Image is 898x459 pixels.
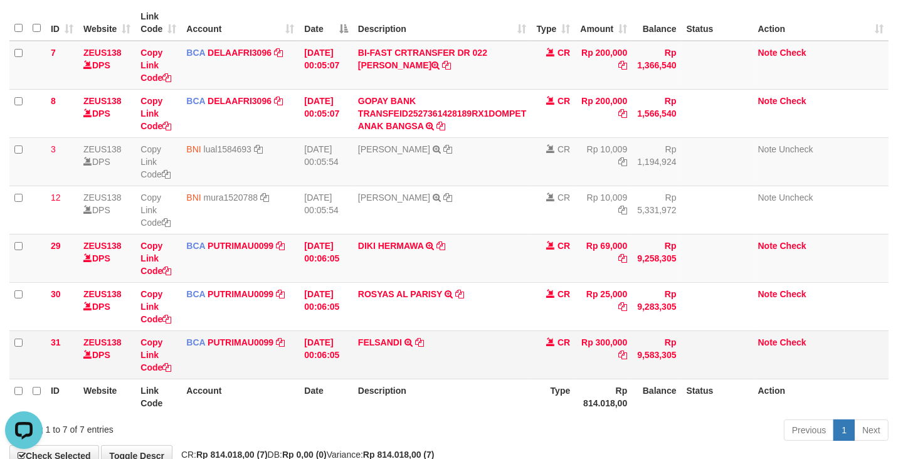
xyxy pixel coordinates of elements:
span: 12 [51,193,61,203]
a: Check [780,48,806,58]
a: Copy FELSANDI to clipboard [415,337,424,347]
td: [DATE] 00:05:07 [299,41,353,90]
td: Rp 9,258,305 [632,234,681,282]
th: ID [46,379,78,414]
td: DPS [78,330,135,379]
th: Status [682,5,753,41]
td: Rp 25,000 [575,282,632,330]
a: Uncheck [779,193,813,203]
a: Copy Rp 200,000 to clipboard [618,108,627,119]
span: CR [557,337,570,347]
th: Balance [632,5,681,41]
span: CR [557,241,570,251]
td: Rp 69,000 [575,234,632,282]
span: 30 [51,289,61,299]
span: CR [557,289,570,299]
a: Note [758,289,778,299]
th: Description: activate to sort column ascending [353,5,531,41]
a: ZEUS138 [83,289,122,299]
a: Copy DIKI HERMAWA to clipboard [436,241,445,251]
a: Copy Link Code [140,96,171,131]
th: Rp 814.018,00 [575,379,632,414]
th: ID: activate to sort column ascending [46,5,78,41]
th: Action: activate to sort column ascending [753,5,889,41]
span: BCA [186,48,205,58]
span: CR [557,193,570,203]
a: Copy mura1520788 to clipboard [260,193,269,203]
th: Type: activate to sort column ascending [531,5,575,41]
a: PUTRIMAU0099 [208,289,273,299]
a: [PERSON_NAME] [358,193,430,203]
span: BCA [186,289,205,299]
td: Rp 10,009 [575,186,632,234]
span: 31 [51,337,61,347]
a: Next [854,419,889,441]
span: CR [557,144,570,154]
a: PUTRIMAU0099 [208,241,273,251]
a: ZEUS138 [83,241,122,251]
a: ZEUS138 [83,96,122,106]
td: Rp 200,000 [575,89,632,137]
td: Rp 300,000 [575,330,632,379]
a: [PERSON_NAME] [358,144,430,154]
span: BNI [186,193,201,203]
td: Rp 5,331,972 [632,186,681,234]
th: Link Code: activate to sort column ascending [135,5,181,41]
a: FELSANDI [358,337,402,347]
th: Balance [632,379,681,414]
td: DPS [78,282,135,330]
th: Type [531,379,575,414]
span: BCA [186,337,205,347]
a: Copy Rp 300,000 to clipboard [618,350,627,360]
a: lual1584693 [204,144,251,154]
a: Note [758,144,777,154]
td: Rp 1,194,924 [632,137,681,186]
a: Copy ABDUL ROHIM to clipboard [443,193,452,203]
a: mura1520788 [204,193,258,203]
a: Check [780,337,806,347]
a: Copy Rp 25,000 to clipboard [618,302,627,312]
a: Note [758,48,778,58]
a: ZEUS138 [83,48,122,58]
td: Rp 10,009 [575,137,632,186]
a: Copy Rp 10,009 to clipboard [618,157,627,167]
a: Note [758,96,778,106]
a: 1 [833,419,855,441]
span: BCA [186,96,205,106]
a: Copy Link Code [140,144,170,179]
td: BI-FAST CRTRANSFER DR 022 [PERSON_NAME] [353,41,531,90]
a: Copy Rp 10,009 to clipboard [618,205,627,215]
a: Copy DELAAFRI3096 to clipboard [274,48,283,58]
td: Rp 9,283,305 [632,282,681,330]
a: Copy PUTRIMAU0099 to clipboard [276,241,285,251]
th: Account: activate to sort column ascending [181,5,299,41]
a: Previous [784,419,834,441]
th: Link Code [135,379,181,414]
a: Copy Rp 200,000 to clipboard [618,60,627,70]
a: Check [780,241,806,251]
a: Check [780,289,806,299]
a: Note [758,193,777,203]
td: Rp 9,583,305 [632,330,681,379]
a: Copy Link Code [140,289,171,324]
span: 29 [51,241,61,251]
a: ZEUS138 [83,193,122,203]
td: DPS [78,137,135,186]
td: DPS [78,234,135,282]
a: Copy Link Code [140,193,170,228]
td: Rp 200,000 [575,41,632,90]
span: CR [557,96,570,106]
a: ZEUS138 [83,337,122,347]
th: Action [753,379,889,414]
td: DPS [78,41,135,90]
td: [DATE] 00:06:05 [299,234,353,282]
th: Amount: activate to sort column ascending [575,5,632,41]
button: Open LiveChat chat widget [5,5,43,43]
th: Date: activate to sort column descending [299,5,353,41]
th: Account [181,379,299,414]
th: Description [353,379,531,414]
a: Note [758,241,778,251]
a: Copy Link Code [140,337,171,372]
span: BNI [186,144,201,154]
a: Uncheck [779,144,813,154]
